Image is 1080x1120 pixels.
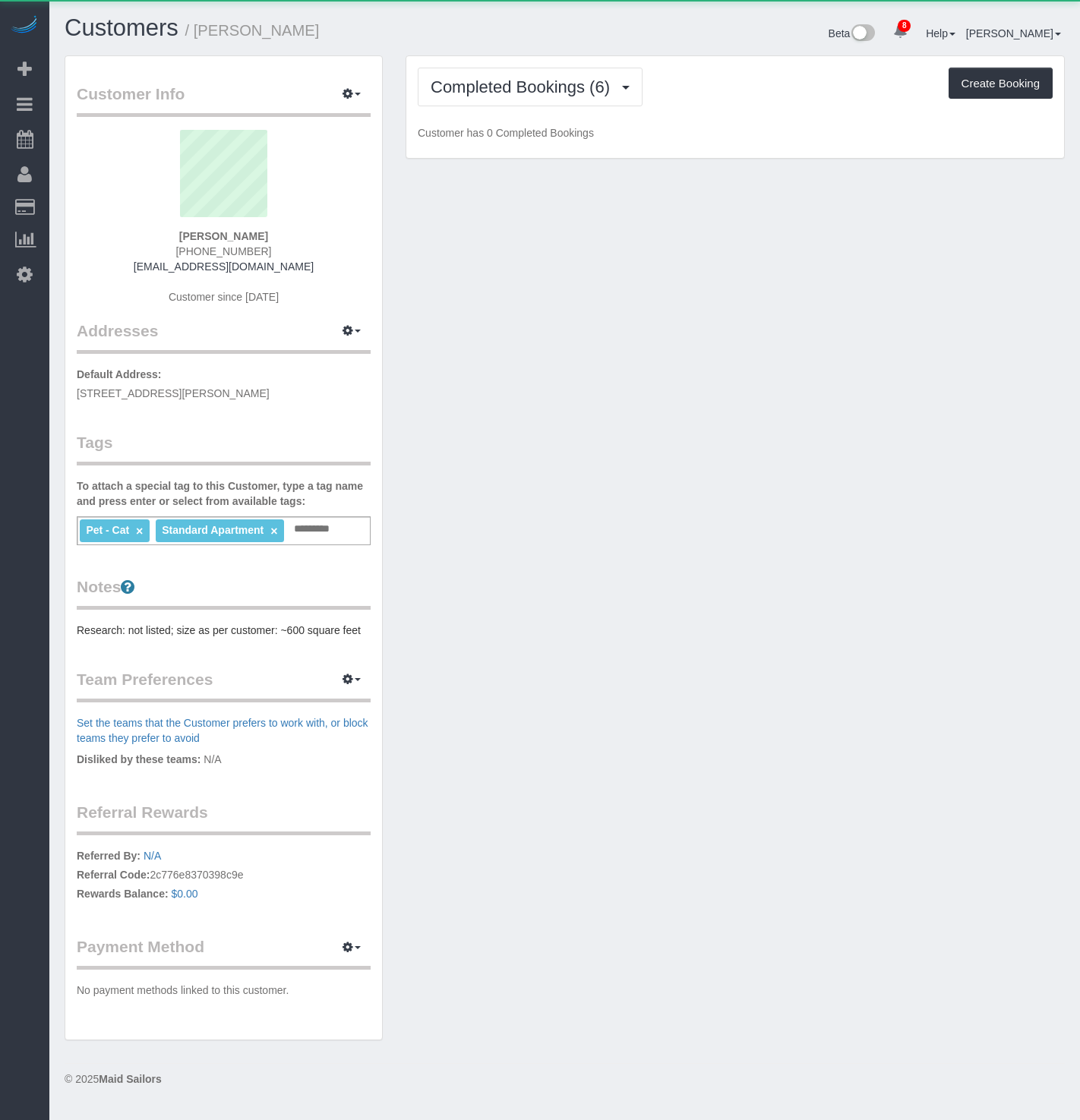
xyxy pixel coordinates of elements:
[99,1073,161,1085] strong: Maid Sailors
[77,752,201,767] label: Disliked by these teams:
[144,850,161,862] a: N/A
[65,1071,1065,1087] div: © 2025
[77,576,371,610] legend: Notes
[136,525,143,538] a: ×
[77,623,371,638] pre: Research: not listed; size as per customer: ~600 square feet
[77,848,141,863] label: Referred By:
[77,478,371,509] label: To attach a special tag to this Customer, type a tag name and press enter or select from availabl...
[77,935,371,970] legend: Payment Method
[77,983,371,998] p: No payment methods linked to this customer.
[65,14,178,41] a: Customers
[9,15,39,36] img: Automaid Logo
[77,431,371,465] legend: Tags
[829,27,876,39] a: Beta
[77,848,371,905] p: 2c776e8370398c9e
[162,524,264,536] span: Standard Apartment
[418,125,1053,140] p: Customer has 0 Completed Bookings
[966,27,1061,39] a: [PERSON_NAME]
[175,245,271,257] span: [PHONE_NUMBER]
[77,83,371,117] legend: Customer Info
[77,717,368,744] a: Set the teams that the Customer prefers to work with, or block teams they prefer to avoid
[86,524,129,536] span: Pet - Cat
[949,68,1053,99] button: Create Booking
[169,291,279,303] span: Customer since [DATE]
[179,230,268,242] strong: [PERSON_NAME]
[886,15,915,49] a: 8
[926,27,955,39] a: Help
[77,801,371,835] legend: Referral Rewards
[185,22,320,39] small: / [PERSON_NAME]
[77,867,150,882] label: Referral Code:
[204,753,221,765] span: N/A
[77,387,270,399] span: [STREET_ADDRESS][PERSON_NAME]
[898,20,911,32] span: 8
[850,24,875,44] img: New interface
[77,668,371,702] legend: Team Preferences
[77,367,162,382] label: Default Address:
[431,77,617,96] span: Completed Bookings (6)
[172,888,198,900] a: $0.00
[134,260,314,273] a: [EMAIL_ADDRESS][DOMAIN_NAME]
[77,886,169,901] label: Rewards Balance:
[418,68,643,106] button: Completed Bookings (6)
[270,525,277,538] a: ×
